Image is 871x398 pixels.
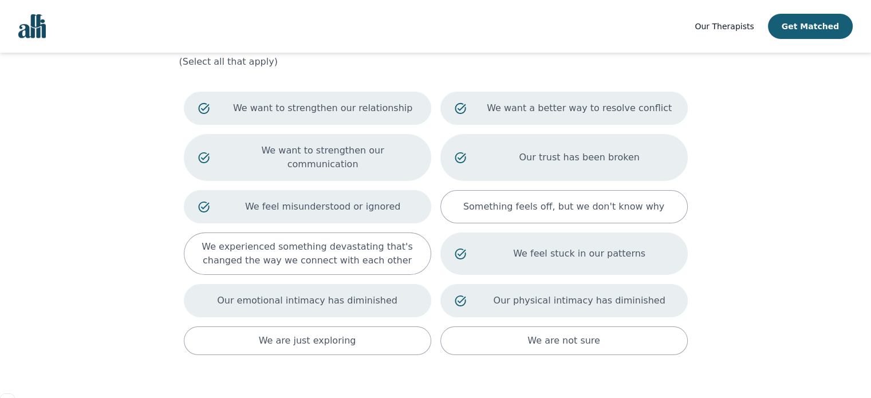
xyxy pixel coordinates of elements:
p: We experienced something devastating that's changed the way we connect with each other [198,240,417,267]
p: Our trust has been broken [486,151,673,164]
p: Something feels off, but we don't know why [463,200,664,214]
p: We want a better way to resolve conflict [486,101,673,115]
p: (Select all that apply) [179,55,692,69]
p: We are just exploring [259,334,356,348]
p: We want to strengthen our communication [229,144,417,171]
span: Our Therapists [695,22,754,31]
p: We are not sure [527,334,600,348]
img: alli logo [18,14,46,38]
button: Get Matched [768,14,853,39]
p: Our emotional intimacy has diminished [217,294,397,308]
p: We feel stuck in our patterns [486,247,673,261]
p: We feel misunderstood or ignored [229,200,417,214]
p: Our physical intimacy has diminished [486,294,673,308]
p: We want to strengthen our relationship [229,101,417,115]
a: Our Therapists [695,19,754,33]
